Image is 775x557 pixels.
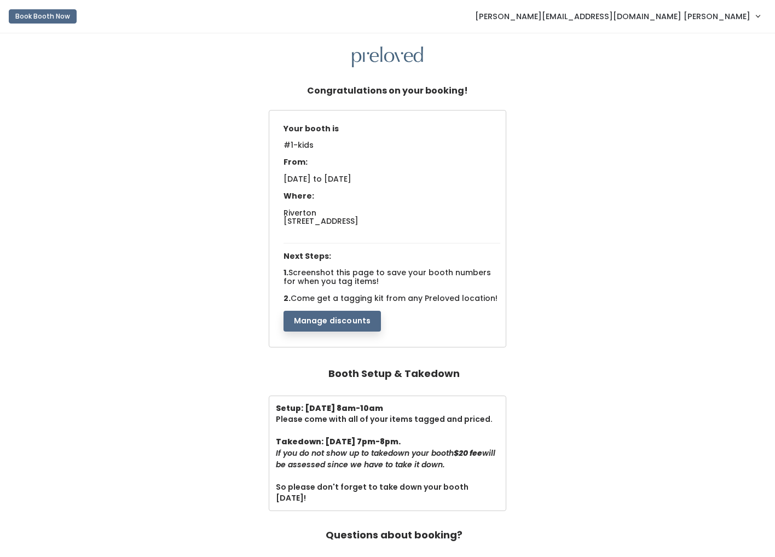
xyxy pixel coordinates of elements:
b: $20 fee [454,448,482,459]
button: Manage discounts [284,311,381,332]
b: Setup: [DATE] 8am-10am [276,403,383,414]
i: If you do not show up to takedown your booth will be assessed since we have to take it down. [276,448,495,470]
span: #1-kids [284,140,314,157]
h5: Congratulations on your booking! [307,80,468,101]
div: Please come with all of your items tagged and priced. So please don't forget to take down your bo... [276,403,500,504]
img: preloved logo [352,47,423,68]
a: [PERSON_NAME][EMAIL_ADDRESS][DOMAIN_NAME] [PERSON_NAME] [464,4,771,28]
span: Riverton [STREET_ADDRESS] [284,207,358,227]
span: Next Steps: [284,251,331,262]
span: [PERSON_NAME][EMAIL_ADDRESS][DOMAIN_NAME] [PERSON_NAME] [475,10,750,22]
span: Screenshot this page to save your booth numbers for when you tag items! [284,267,491,286]
span: From: [284,156,308,167]
h4: Questions about booking? [326,524,462,546]
span: [DATE] to [DATE] [284,173,351,184]
span: Where: [284,190,314,201]
button: Book Booth Now [9,9,77,24]
div: 1. 2. [278,119,506,332]
h4: Booth Setup & Takedown [328,363,460,385]
a: Manage discounts [284,315,381,326]
span: Come get a tagging kit from any Preloved location! [291,293,498,304]
span: Your booth is [284,123,339,134]
a: Book Booth Now [9,4,77,28]
b: Takedown: [DATE] 7pm-8pm. [276,436,401,447]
